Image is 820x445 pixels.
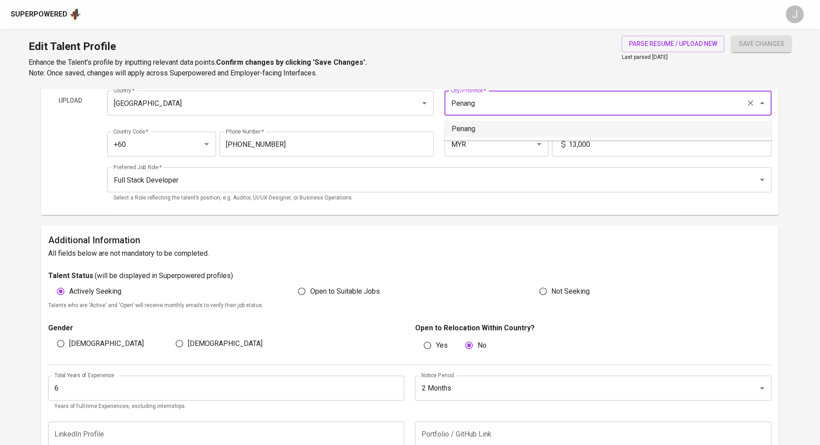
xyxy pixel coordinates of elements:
[54,402,399,411] p: Years of Full-time Experiences, excluding internships.
[732,36,791,52] button: save changes
[739,38,784,50] span: save changes
[11,8,81,21] a: Superpoweredapp logo
[216,58,367,67] b: Confirm changes by clicking 'Save Changes'.
[188,338,262,349] span: [DEMOGRAPHIC_DATA]
[622,36,724,52] button: parse resume / upload new
[48,233,772,247] h6: Additional Information
[69,338,144,349] span: [DEMOGRAPHIC_DATA]
[48,270,93,281] p: Talent Status
[552,286,590,297] span: Not Seeking
[29,57,367,79] p: Enhance the Talent's profile by inputting relevant data points. Note: Once saved, changes will ap...
[756,382,769,395] button: Open
[786,5,804,23] div: J
[756,97,769,109] button: Close
[69,286,121,297] span: Actively Seeking
[200,138,213,150] button: Open
[48,92,93,109] button: Upload
[48,301,772,310] p: Talents who are 'Active' and 'Open' will receive monthly emails to verify their job status.
[69,8,81,21] img: app logo
[436,340,448,351] span: Yes
[745,97,757,109] button: Clear
[95,270,233,281] p: ( will be displayed in Superpowered profiles )
[418,97,431,109] button: Open
[478,340,487,351] span: No
[48,247,772,260] h6: All fields below are not mandatory to be completed.
[310,286,380,297] span: Open to Suitable Jobs
[415,323,772,333] p: Open to Relocation Within Country?
[52,95,89,106] span: Upload
[113,194,766,203] p: Select a Role reflecting the talent’s position, e.g. Auditor, UI/UX Designer, or Business Operati...
[622,54,668,60] span: Last parsed [DATE]
[11,9,67,20] div: Superpowered
[48,323,405,333] p: Gender
[756,174,769,186] button: Open
[29,36,367,57] h1: Edit Talent Profile
[445,121,772,137] li: Penang
[533,138,545,150] button: Open
[629,38,717,50] span: parse resume / upload new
